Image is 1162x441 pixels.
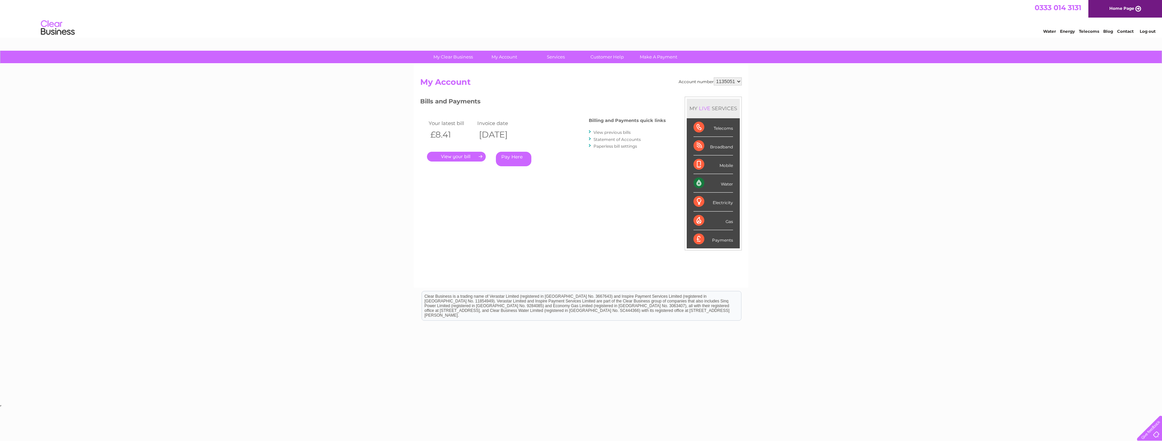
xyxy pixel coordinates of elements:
th: [DATE] [476,128,524,142]
a: Services [528,51,584,63]
a: My Clear Business [425,51,481,63]
th: £8.41 [427,128,476,142]
a: Make A Payment [631,51,686,63]
div: Electricity [693,193,733,211]
h4: Billing and Payments quick links [589,118,666,123]
td: Invoice date [476,119,524,128]
a: My Account [477,51,532,63]
a: Water [1043,29,1056,34]
h3: Bills and Payments [420,97,666,108]
a: Pay Here [496,152,531,166]
a: Telecoms [1079,29,1099,34]
td: Your latest bill [427,119,476,128]
a: Blog [1103,29,1113,34]
div: Payments [693,230,733,248]
div: Broadband [693,137,733,155]
h2: My Account [420,77,742,90]
a: Log out [1140,29,1156,34]
div: Mobile [693,155,733,174]
div: Telecoms [693,118,733,137]
div: Account number [679,77,742,85]
div: Gas [693,212,733,230]
a: Contact [1117,29,1134,34]
div: Clear Business is a trading name of Verastar Limited (registered in [GEOGRAPHIC_DATA] No. 3667643... [422,4,741,33]
img: logo.png [41,18,75,38]
a: Statement of Accounts [593,137,641,142]
a: . [427,152,486,162]
div: LIVE [698,105,712,112]
a: Energy [1060,29,1075,34]
div: MY SERVICES [687,99,740,118]
a: Paperless bill settings [593,144,637,149]
div: Water [693,174,733,193]
a: 0333 014 3131 [1035,3,1081,12]
a: Customer Help [579,51,635,63]
a: View previous bills [593,130,631,135]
